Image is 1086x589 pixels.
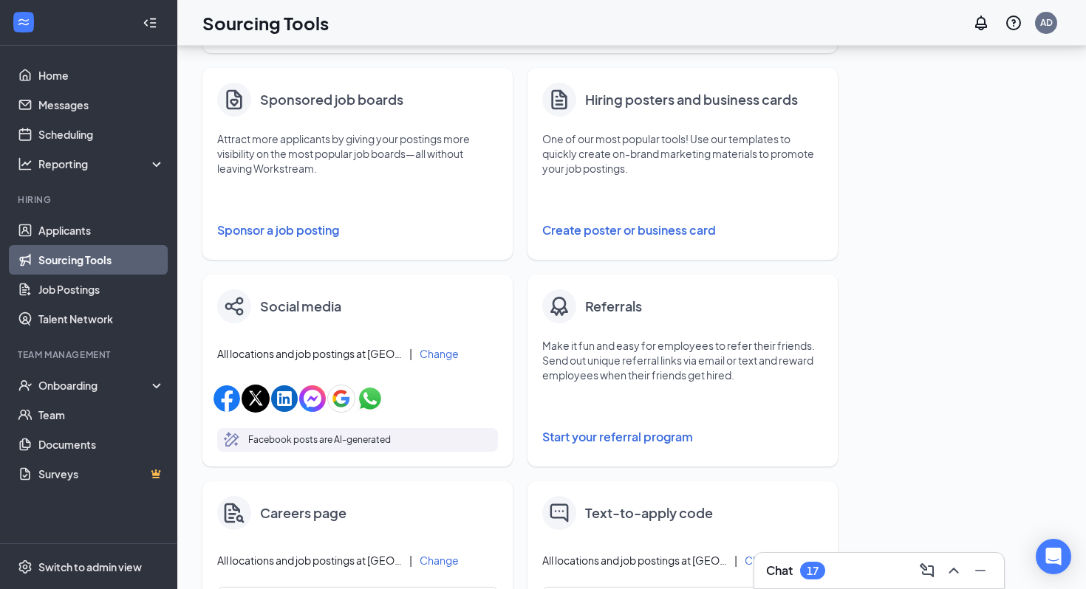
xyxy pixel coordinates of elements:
svg: ChevronUp [945,562,963,579]
div: Open Intercom Messenger [1036,539,1071,574]
div: Team Management [18,348,162,361]
span: All locations and job postings at [GEOGRAPHIC_DATA]-fil-A [217,553,402,568]
h4: Careers page [260,503,346,523]
div: | [409,552,412,568]
div: Onboarding [38,378,152,393]
div: Hiring [18,193,162,206]
p: Facebook posts are AI-generated [248,433,391,447]
div: AD [1040,16,1053,29]
a: Scheduling [38,120,165,149]
img: badge [547,294,571,318]
svg: Notifications [972,14,990,32]
h1: Sourcing Tools [202,10,329,35]
a: Applicants [38,216,165,245]
a: Home [38,61,165,90]
img: whatsappIcon [357,385,383,412]
svg: ComposeMessage [918,562,936,579]
button: Change [420,348,459,359]
svg: QuestionInfo [1005,14,1022,32]
span: All locations and job postings at [GEOGRAPHIC_DATA]-fil-A [542,553,727,568]
a: Documents [38,430,165,459]
a: Sourcing Tools [38,245,165,275]
h4: Social media [260,296,341,317]
button: Minimize [969,559,992,582]
a: SurveysCrown [38,459,165,489]
p: Attract more applicants by giving your postings more visibility on the most popular job boards—al... [217,131,498,176]
div: 17 [807,565,819,577]
img: share [225,297,244,316]
button: ComposeMessage [915,559,939,582]
a: Talent Network [38,304,165,334]
svg: Collapse [143,15,157,30]
img: careers [224,503,245,523]
p: Make it fun and easy for employees to refer their friends. Send out unique referral links via ema... [542,338,823,382]
img: clipboard [222,88,246,111]
svg: Document [547,87,571,112]
div: Reporting [38,156,165,171]
svg: Minimize [971,562,989,579]
button: Change [420,555,459,565]
img: text [550,503,569,523]
svg: Analysis [18,156,33,171]
p: One of our most popular tools! Use our templates to quickly create on-brand marketing materials t... [542,131,823,176]
div: | [734,552,737,568]
button: Create poster or business card [542,216,823,245]
svg: WorkstreamLogo [16,15,31,30]
img: googleIcon [327,385,355,413]
h4: Sponsored job boards [260,89,403,110]
a: Team [38,400,165,430]
button: ChevronUp [942,559,966,582]
a: Messages [38,90,165,120]
img: xIcon [242,385,270,413]
svg: Settings [18,559,33,574]
a: Job Postings [38,275,165,304]
h4: Hiring posters and business cards [585,89,798,110]
button: Sponsor a job posting [217,216,498,245]
h3: Chat [766,562,793,579]
button: Change [745,555,784,565]
button: Start your referral program [542,422,823,452]
div: | [409,345,412,362]
h4: Referrals [585,296,642,317]
div: Switch to admin view [38,559,142,574]
h4: Text-to-apply code [585,503,713,523]
span: All locations and job postings at [GEOGRAPHIC_DATA]-fil-A [217,346,402,361]
svg: UserCheck [18,378,33,393]
svg: MagicPencil [223,431,241,449]
img: linkedinIcon [271,385,298,412]
img: facebookMessengerIcon [299,385,326,412]
img: facebookIcon [214,385,240,412]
